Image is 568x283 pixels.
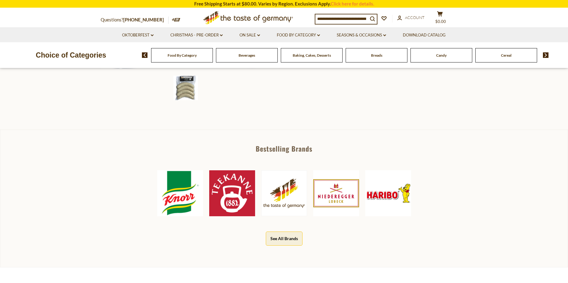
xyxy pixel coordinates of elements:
img: next arrow [543,52,549,58]
img: The Taste of Germany [261,170,307,216]
img: previous arrow [142,52,148,58]
a: Food By Category [168,53,197,58]
img: Haribo [365,170,411,216]
span: Account [405,15,425,20]
a: Food By Category [277,32,320,39]
a: Candy [436,53,447,58]
img: Niederegger [313,170,359,216]
img: Binkert's "Weisswurst" Pork and Veal Sausages, 1lbs. [173,76,198,100]
a: Baking, Cakes, Desserts [293,53,331,58]
a: Oktoberfest [122,32,154,39]
a: [PHONE_NUMBER] [123,17,164,22]
a: Click here for details. [331,1,374,6]
a: Breads [371,53,382,58]
a: Seasons & Occasions [337,32,386,39]
div: Bestselling Brands [0,145,568,152]
img: Knorr [157,170,203,216]
a: Account [397,14,425,21]
span: $0.00 [435,19,446,24]
a: Christmas - PRE-ORDER [170,32,223,39]
p: Questions? [101,16,169,24]
a: Beverages [239,53,255,58]
button: See All Brands [266,232,303,245]
a: Cereal [501,53,511,58]
img: Teekanne [209,170,255,216]
button: $0.00 [431,11,449,26]
a: On Sale [239,32,260,39]
a: Download Catalog [403,32,446,39]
